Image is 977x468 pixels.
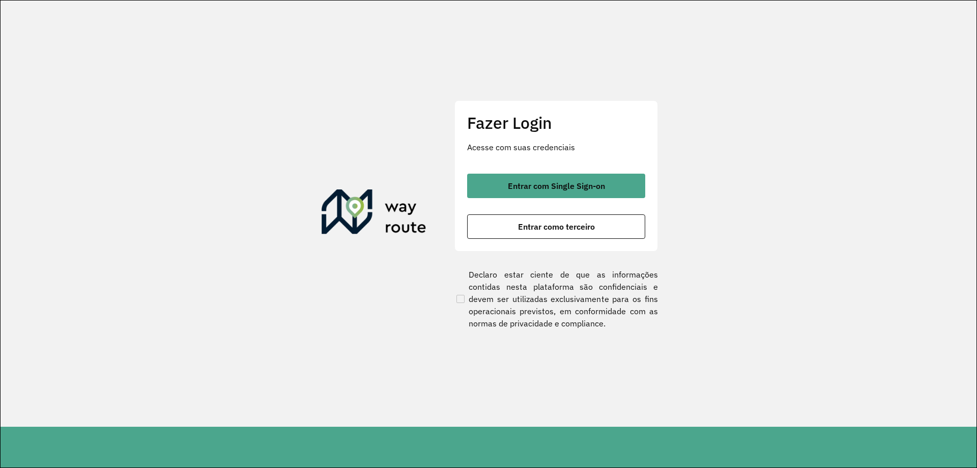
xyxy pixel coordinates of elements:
label: Declaro estar ciente de que as informações contidas nesta plataforma são confidenciais e devem se... [454,268,658,329]
img: Roteirizador AmbevTech [322,189,426,238]
p: Acesse com suas credenciais [467,141,645,153]
h2: Fazer Login [467,113,645,132]
span: Entrar com Single Sign-on [508,182,605,190]
span: Entrar como terceiro [518,223,595,231]
button: button [467,174,645,198]
button: button [467,214,645,239]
